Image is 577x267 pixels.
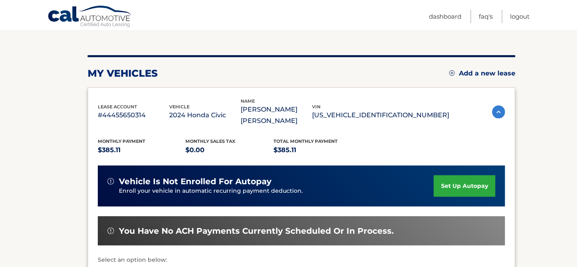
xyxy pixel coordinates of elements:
span: lease account [98,104,137,110]
a: Cal Automotive [47,5,133,29]
h2: my vehicles [88,67,158,80]
p: [US_VEHICLE_IDENTIFICATION_NUMBER] [312,110,449,121]
a: Dashboard [429,10,461,23]
p: $385.11 [273,144,362,156]
p: $0.00 [186,144,274,156]
span: vehicle [169,104,189,110]
img: add.svg [449,70,455,76]
span: name [241,98,255,104]
img: accordion-active.svg [492,106,505,118]
p: $385.11 [98,144,186,156]
p: Select an option below: [98,255,505,265]
span: Monthly sales Tax [186,138,236,144]
a: Logout [510,10,530,23]
img: alert-white.svg [108,228,114,234]
p: #44455650314 [98,110,169,121]
a: FAQ's [479,10,493,23]
span: vehicle is not enrolled for autopay [119,177,271,187]
p: [PERSON_NAME] [PERSON_NAME] [241,104,312,127]
p: Enroll your vehicle in automatic recurring payment deduction. [119,187,434,196]
span: vin [312,104,321,110]
a: set up autopay [434,175,495,197]
span: Monthly Payment [98,138,145,144]
span: You have no ACH payments currently scheduled or in process. [119,226,394,236]
a: Add a new lease [449,69,515,78]
span: Total Monthly Payment [273,138,338,144]
img: alert-white.svg [108,178,114,185]
p: 2024 Honda Civic [169,110,241,121]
